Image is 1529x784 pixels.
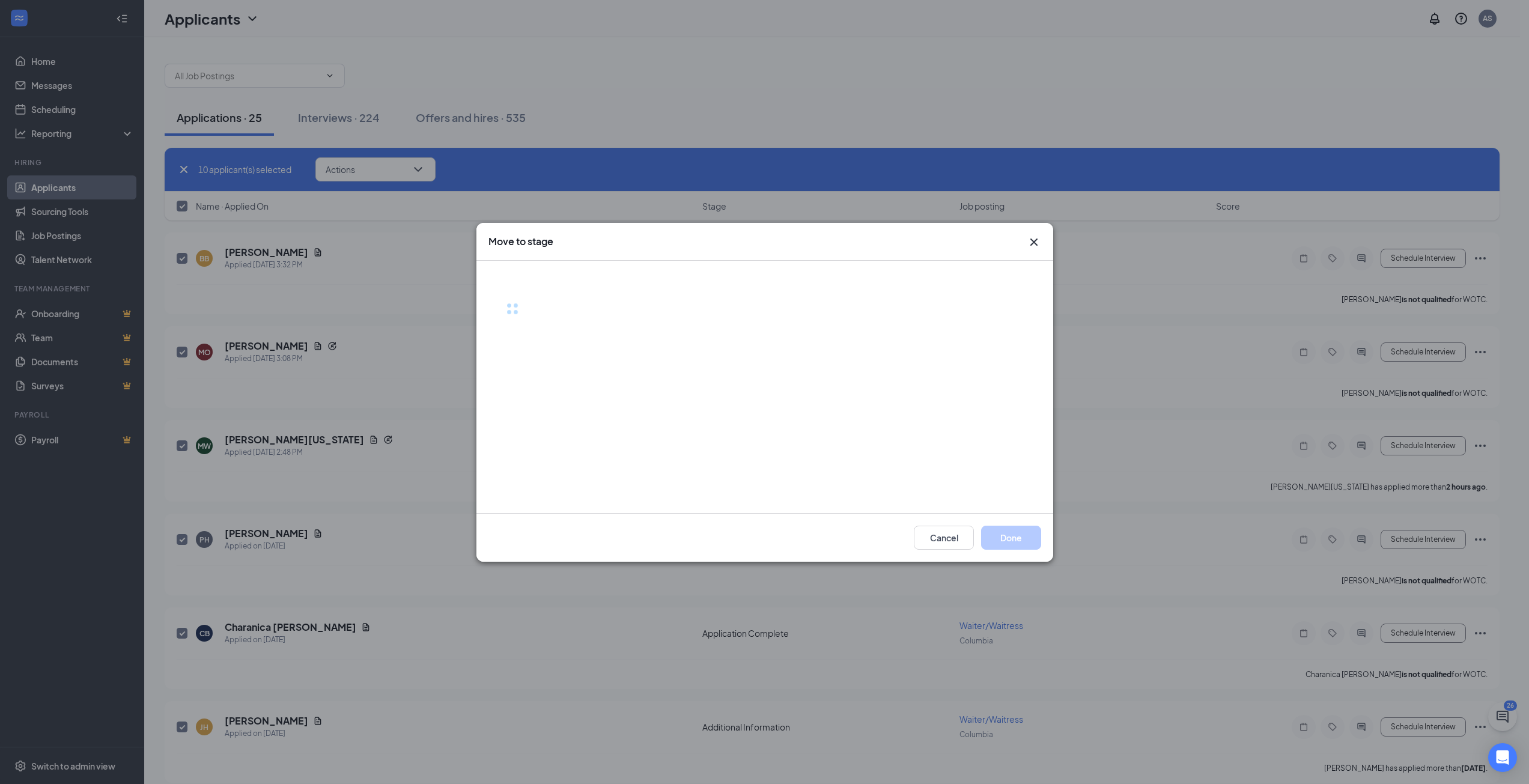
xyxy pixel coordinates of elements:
[1027,235,1041,249] svg: Cross
[914,526,974,550] button: Cancel
[981,526,1041,550] button: Done
[1488,743,1517,772] div: Open Intercom Messenger
[1027,235,1041,249] button: Close
[488,235,553,248] h3: Move to stage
